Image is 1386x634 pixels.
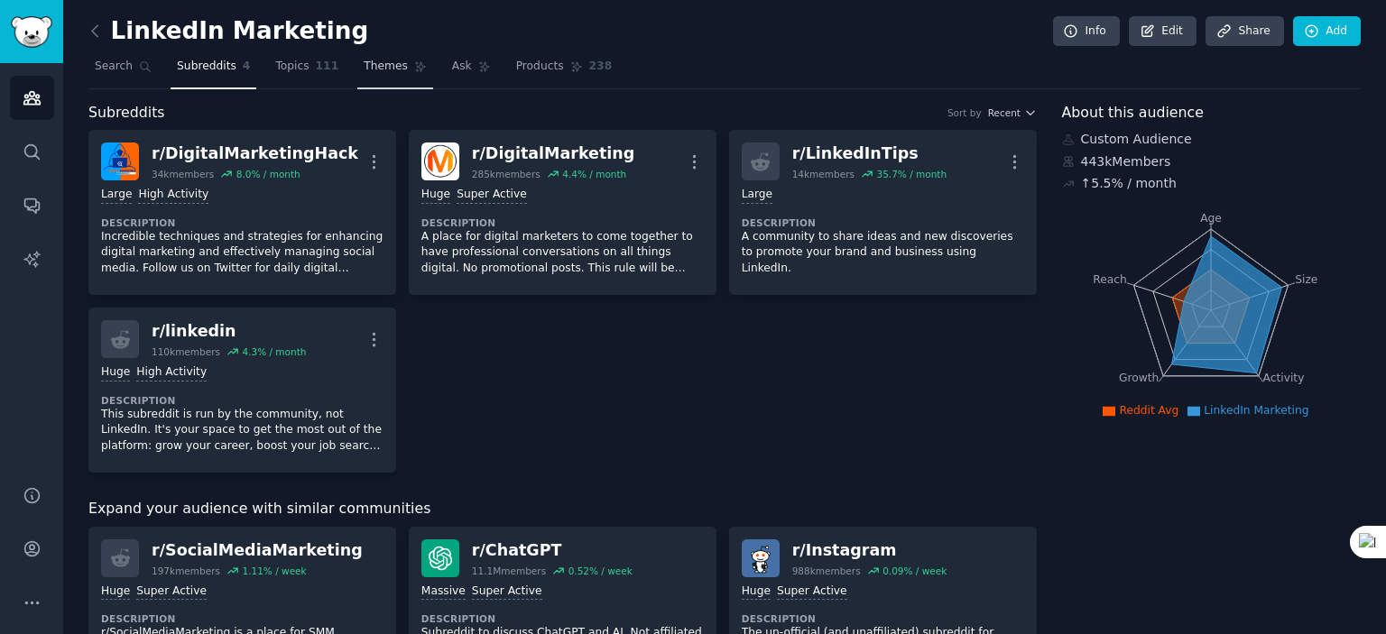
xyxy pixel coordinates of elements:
div: ↑ 5.5 % / month [1081,174,1177,193]
a: r/LinkedInTips14kmembers35.7% / monthLargeDescriptionA community to share ideas and new discoveri... [729,130,1037,295]
a: Subreddits4 [171,52,256,89]
div: Massive [421,583,466,601]
dt: Description [421,612,704,625]
a: Edit [1129,16,1197,47]
div: r/ SocialMediaMarketing [152,539,363,562]
a: DigitalMarketingHackr/DigitalMarketingHack34kmembers8.0% / monthLargeHigh ActivityDescriptionIncr... [88,130,396,295]
div: 11.1M members [472,565,546,577]
h2: LinkedIn Marketing [88,17,368,46]
p: A community to share ideas and new discoveries to promote your brand and business using LinkedIn. [742,229,1024,277]
div: 988k members [792,565,861,577]
div: Custom Audience [1062,130,1362,149]
dt: Description [101,216,383,229]
div: Huge [742,583,771,601]
div: r/ DigitalMarketing [472,142,635,165]
div: 110k members [152,345,220,358]
img: ChatGPT [421,539,459,577]
dt: Description [742,612,1024,625]
span: About this audience [1062,102,1204,124]
div: 4.4 % / month [562,168,626,180]
div: Large [742,187,772,204]
dt: Description [421,216,704,229]
a: DigitalMarketingr/DigitalMarketing285kmembers4.4% / monthHugeSuper ActiveDescriptionA place for d... [409,130,716,295]
div: 14k members [792,168,855,180]
div: Super Active [136,583,207,601]
a: Info [1053,16,1120,47]
button: Recent [988,106,1037,119]
tspan: Growth [1119,372,1159,384]
span: Reddit Avg [1119,404,1178,417]
tspan: Size [1295,272,1317,285]
div: 34k members [152,168,214,180]
img: Instagram [742,539,780,577]
div: 0.09 % / week [882,565,947,577]
span: 111 [316,59,339,75]
div: Super Active [457,187,527,204]
span: Search [95,59,133,75]
span: Expand your audience with similar communities [88,498,430,520]
div: Huge [101,583,130,601]
img: DigitalMarketing [421,142,459,180]
div: Sort by [947,106,982,119]
div: Super Active [777,583,847,601]
img: DigitalMarketingHack [101,142,139,180]
a: Add [1293,16,1361,47]
span: Topics [275,59,309,75]
div: Huge [421,187,450,204]
dt: Description [101,612,383,625]
dt: Description [101,394,383,407]
div: 285k members [472,168,541,180]
a: Ask [446,52,497,89]
p: This subreddit is run by the community, not LinkedIn. It's your space to get the most out of the ... [101,407,383,455]
span: 238 [589,59,613,75]
div: r/ ChatGPT [472,539,633,562]
div: r/ LinkedInTips [792,142,947,165]
img: GummySearch logo [11,16,52,48]
a: Topics111 [269,52,345,89]
a: Products238 [510,52,618,89]
div: Large [101,187,132,204]
a: Share [1206,16,1283,47]
div: 4.3 % / month [242,345,306,358]
div: 197k members [152,565,220,577]
a: Themes [357,52,433,89]
tspan: Age [1200,212,1222,225]
div: r/ linkedin [152,320,306,343]
span: Subreddits [177,59,236,75]
div: Super Active [472,583,542,601]
dt: Description [742,216,1024,229]
div: r/ Instagram [792,539,947,562]
span: Products [516,59,564,75]
div: 8.0 % / month [236,168,300,180]
span: Recent [988,106,1021,119]
div: 0.52 % / week [568,565,633,577]
tspan: Activity [1262,372,1304,384]
div: High Activity [136,364,207,381]
p: Incredible techniques and strategies for enhancing digital marketing and effectively managing soc... [101,229,383,277]
div: 1.11 % / week [242,565,306,577]
span: Subreddits [88,102,165,124]
span: LinkedIn Marketing [1204,404,1308,417]
span: Ask [452,59,472,75]
tspan: Reach [1093,272,1127,285]
div: Huge [101,364,130,381]
div: High Activity [138,187,208,204]
div: 443k Members [1062,152,1362,171]
span: Themes [364,59,408,75]
div: 35.7 % / month [876,168,947,180]
a: r/linkedin110kmembers4.3% / monthHugeHigh ActivityDescriptionThis subreddit is run by the communi... [88,308,396,473]
p: A place for digital marketers to come together to have professional conversations on all things d... [421,229,704,277]
span: 4 [243,59,251,75]
a: Search [88,52,158,89]
div: r/ DigitalMarketingHack [152,142,358,165]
